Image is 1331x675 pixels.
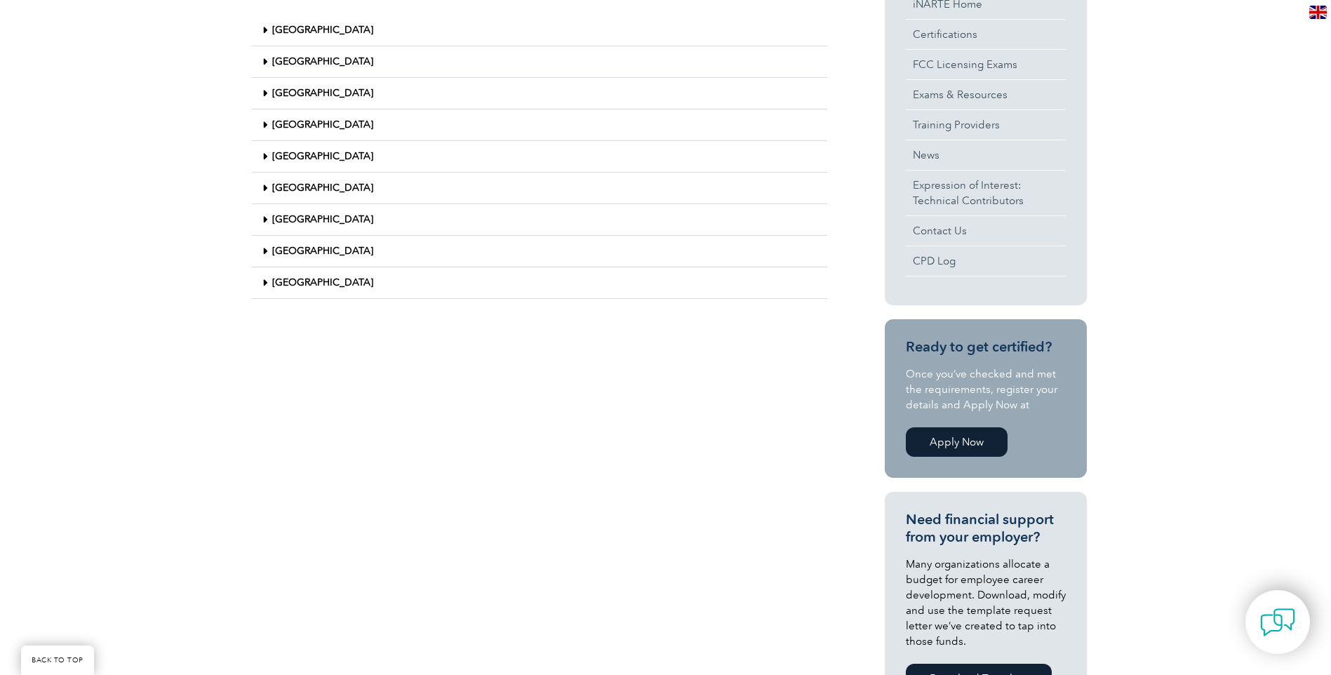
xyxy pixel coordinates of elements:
p: Once you’ve checked and met the requirements, register your details and Apply Now at [906,366,1066,413]
a: News [906,140,1066,170]
a: [GEOGRAPHIC_DATA] [272,24,373,36]
a: CPD Log [906,246,1066,276]
a: Certifications [906,20,1066,49]
h3: Need financial support from your employer? [906,511,1066,546]
a: FCC Licensing Exams [906,50,1066,79]
div: [GEOGRAPHIC_DATA] [252,173,827,204]
img: en [1309,6,1327,19]
a: BACK TO TOP [21,646,94,675]
a: [GEOGRAPHIC_DATA] [272,276,373,288]
a: [GEOGRAPHIC_DATA] [272,150,373,162]
h3: Ready to get certified? [906,338,1066,356]
a: Apply Now [906,427,1008,457]
a: Expression of Interest:Technical Contributors [906,171,1066,215]
a: [GEOGRAPHIC_DATA] [272,182,373,194]
div: [GEOGRAPHIC_DATA] [252,109,827,141]
a: [GEOGRAPHIC_DATA] [272,55,373,67]
a: [GEOGRAPHIC_DATA] [272,245,373,257]
img: contact-chat.png [1260,605,1295,640]
a: [GEOGRAPHIC_DATA] [272,119,373,131]
div: [GEOGRAPHIC_DATA] [252,46,827,78]
div: [GEOGRAPHIC_DATA] [252,141,827,173]
a: [GEOGRAPHIC_DATA] [272,87,373,99]
a: Contact Us [906,216,1066,246]
div: [GEOGRAPHIC_DATA] [252,15,827,46]
div: [GEOGRAPHIC_DATA] [252,267,827,299]
a: Training Providers [906,110,1066,140]
div: [GEOGRAPHIC_DATA] [252,236,827,267]
a: Exams & Resources [906,80,1066,109]
div: [GEOGRAPHIC_DATA] [252,204,827,236]
p: Many organizations allocate a budget for employee career development. Download, modify and use th... [906,556,1066,649]
a: [GEOGRAPHIC_DATA] [272,213,373,225]
div: [GEOGRAPHIC_DATA] [252,78,827,109]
